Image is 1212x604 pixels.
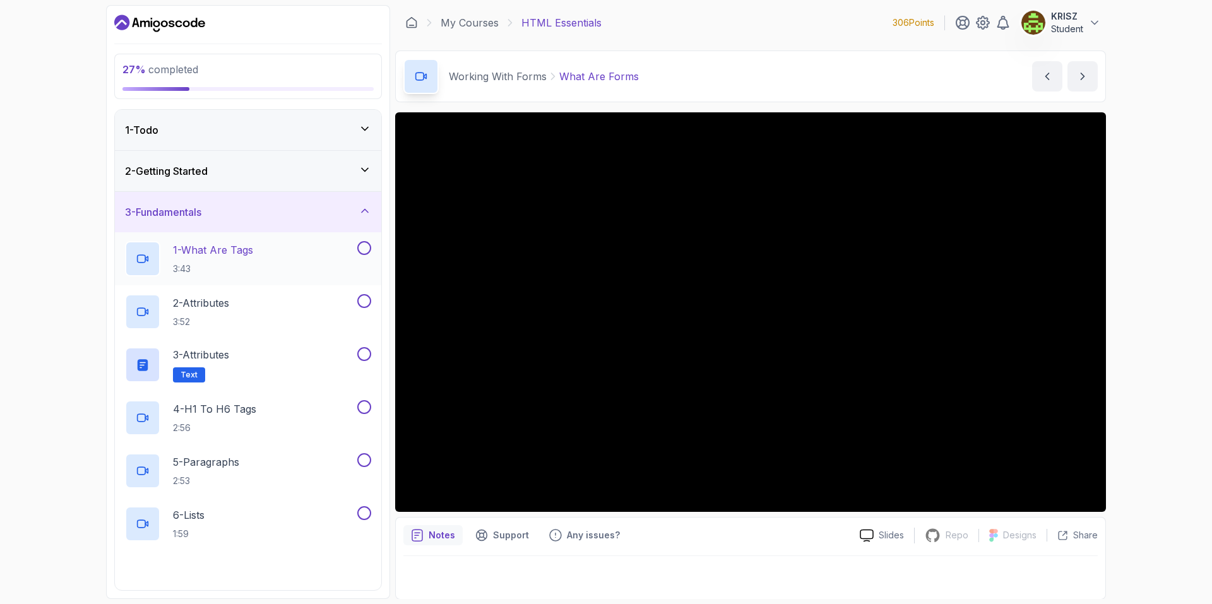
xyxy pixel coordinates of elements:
[173,507,205,523] p: 6 - Lists
[559,69,639,84] p: What Are Forms
[181,370,198,380] span: Text
[567,529,620,542] p: Any issues?
[1047,529,1098,542] button: Share
[405,16,418,29] a: Dashboard
[115,192,381,232] button: 3-Fundamentals
[173,401,256,417] p: 4 - H1 To H6 Tags
[1021,10,1101,35] button: user profile imageKRISZStudent
[1003,529,1037,542] p: Designs
[173,475,239,487] p: 2:53
[125,453,371,489] button: 5-Paragraphs2:53
[173,422,256,434] p: 2:56
[115,110,381,150] button: 1-Todo
[946,529,968,542] p: Repo
[173,316,229,328] p: 3:52
[1073,529,1098,542] p: Share
[173,263,253,275] p: 3:43
[122,63,146,76] span: 27 %
[1021,11,1045,35] img: user profile image
[114,13,205,33] a: Dashboard
[173,242,253,258] p: 1 - What Are Tags
[429,529,455,542] p: Notes
[125,122,158,138] h3: 1 - Todo
[173,528,205,540] p: 1:59
[850,529,914,542] a: Slides
[542,525,627,545] button: Feedback button
[1051,23,1083,35] p: Student
[125,347,371,382] button: 3-AttributesText
[125,204,201,220] h3: 3 - Fundamentals
[1051,10,1083,23] p: KRISZ
[173,347,229,362] p: 3 - Attributes
[1032,61,1062,92] button: previous content
[468,525,537,545] button: Support button
[125,506,371,542] button: 6-Lists1:59
[521,15,602,30] p: HTML Essentials
[125,163,208,179] h3: 2 - Getting Started
[1067,61,1098,92] button: next content
[173,295,229,311] p: 2 - Attributes
[125,294,371,329] button: 2-Attributes3:52
[493,529,529,542] p: Support
[449,69,547,84] p: Working With Forms
[395,112,1106,512] iframe: 1 - What are Forms
[403,525,463,545] button: notes button
[879,529,904,542] p: Slides
[125,400,371,435] button: 4-H1 To H6 Tags2:56
[893,16,934,29] p: 306 Points
[122,63,198,76] span: completed
[173,454,239,470] p: 5 - Paragraphs
[441,15,499,30] a: My Courses
[125,241,371,276] button: 1-What Are Tags3:43
[115,151,381,191] button: 2-Getting Started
